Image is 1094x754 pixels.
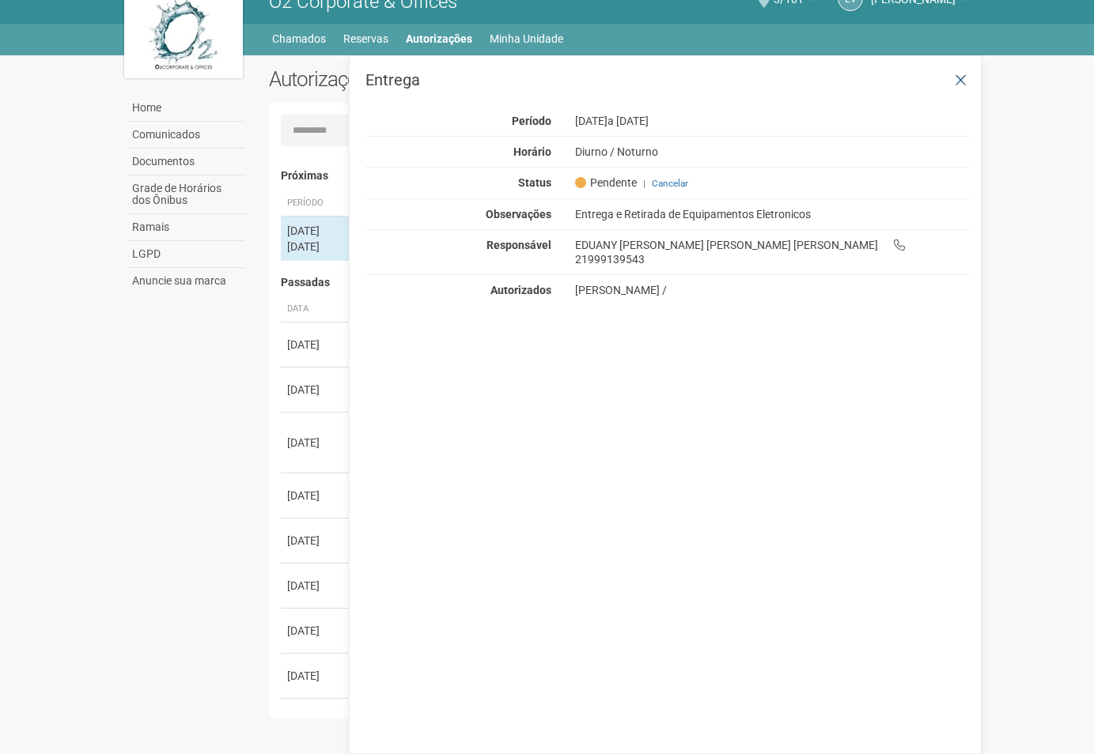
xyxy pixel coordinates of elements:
[563,207,982,221] div: Entrega e Retirada de Equipamentos Eletronicos
[608,115,649,127] span: a [DATE]
[406,28,472,50] a: Autorizações
[575,175,637,190] span: Pendente
[343,28,388,50] a: Reservas
[287,239,346,254] div: [DATE]
[490,284,551,296] strong: Autorizados
[128,149,245,175] a: Documentos
[128,175,245,214] a: Grade de Horários dos Ônibus
[512,115,551,127] strong: Período
[287,488,346,503] div: [DATE]
[365,72,969,88] h3: Entrega
[652,178,688,189] a: Cancelar
[575,283,970,297] div: [PERSON_NAME] /
[281,170,959,182] h4: Próximas
[287,623,346,639] div: [DATE]
[281,190,352,217] th: Período
[643,178,645,189] span: |
[287,533,346,549] div: [DATE]
[272,28,326,50] a: Chamados
[128,214,245,241] a: Ramais
[281,296,352,322] th: Data
[287,578,346,594] div: [DATE]
[128,95,245,122] a: Home
[287,668,346,684] div: [DATE]
[486,239,551,251] strong: Responsável
[287,223,346,239] div: [DATE]
[287,337,346,352] div: [DATE]
[513,145,551,158] strong: Horário
[518,176,551,189] strong: Status
[287,435,346,451] div: [DATE]
[281,277,959,288] h4: Passadas
[486,208,551,221] strong: Observações
[128,268,245,294] a: Anuncie sua marca
[128,122,245,149] a: Comunicados
[563,114,982,128] div: [DATE]
[490,28,563,50] a: Minha Unidade
[563,145,982,159] div: Diurno / Noturno
[128,241,245,268] a: LGPD
[269,67,608,91] h2: Autorizações
[563,238,982,266] div: EDUANY [PERSON_NAME] [PERSON_NAME] [PERSON_NAME] 21999139543
[287,382,346,398] div: [DATE]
